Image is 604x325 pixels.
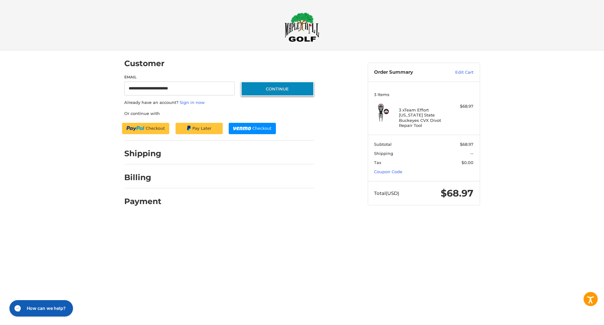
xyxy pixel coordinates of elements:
span: Total (USD) [374,190,399,196]
h2: Payment [124,197,161,206]
span: $68.97 [460,142,473,147]
h2: Shipping [124,149,161,158]
div: $68.97 [449,103,473,110]
iframe: PayPal-venmo [229,123,276,134]
p: Already have an account? [124,100,314,106]
p: Or continue with [124,111,314,117]
span: Shipping [374,151,393,156]
a: Sign in now [180,100,205,105]
h4: 3 x Team Effort [US_STATE] State Buckeyes CVX Divot Repair Tool [399,107,447,128]
iframe: PayPal-paylater [176,123,223,134]
iframe: Gorgias live chat messenger [6,298,76,319]
span: Subtotal [374,142,392,147]
h2: Customer [124,59,165,68]
h3: 3 Items [374,92,473,97]
h2: Billing [124,173,161,182]
iframe: PayPal-paypal [122,123,169,134]
img: Maple Hill Golf [285,12,319,42]
button: Continue [241,82,314,96]
label: Email [124,74,235,80]
a: Coupon Code [374,169,402,174]
a: Edit Cart [442,69,473,76]
span: -- [470,151,473,156]
span: $68.97 [441,187,473,199]
span: Tax [374,160,381,165]
span: $0.00 [461,160,473,165]
h3: Order Summary [374,69,442,76]
iframe: Google Customer Reviews [552,308,604,325]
